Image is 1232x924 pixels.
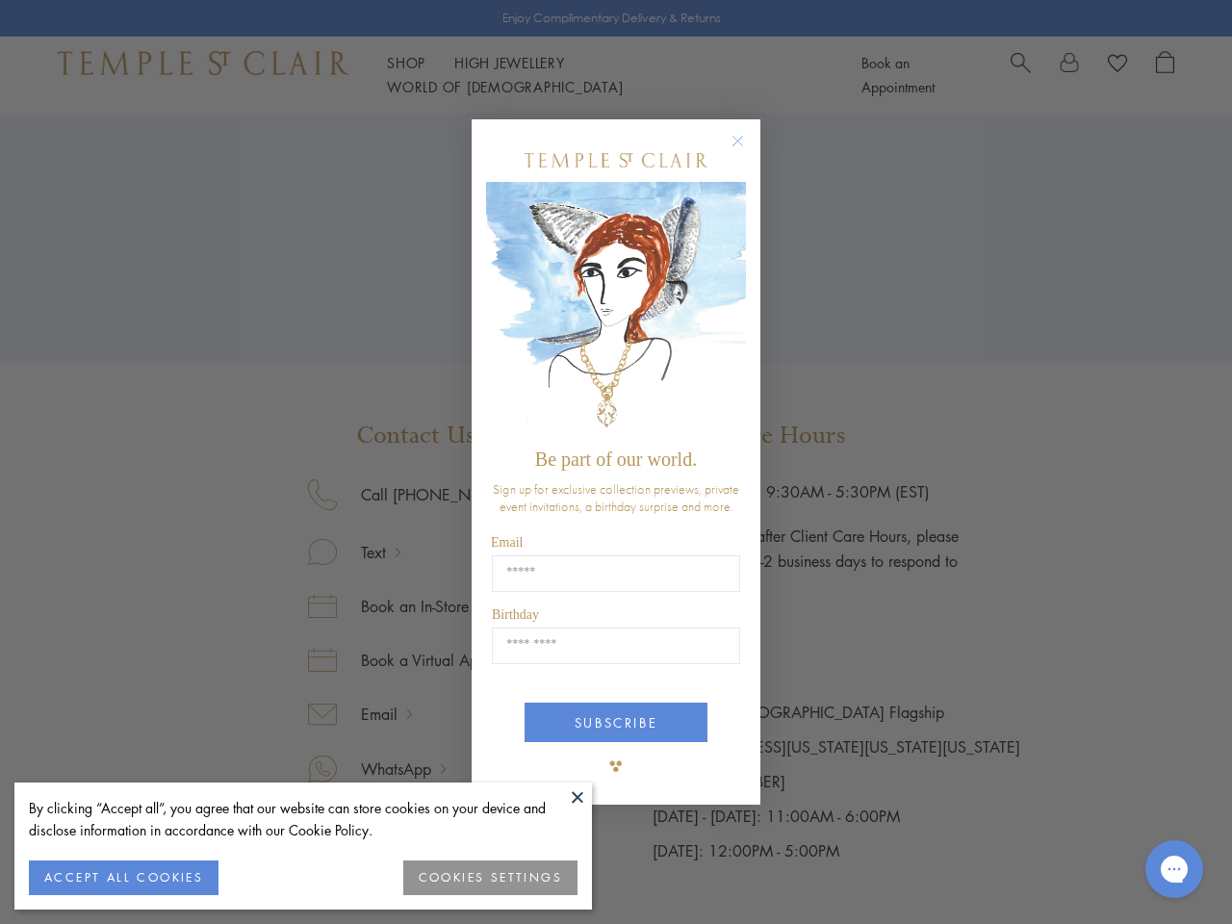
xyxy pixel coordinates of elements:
[597,747,635,785] img: TSC
[403,860,577,895] button: COOKIES SETTINGS
[525,703,707,742] button: SUBSCRIBE
[735,139,759,163] button: Close dialog
[493,480,739,515] span: Sign up for exclusive collection previews, private event invitations, a birthday surprise and more.
[29,797,577,841] div: By clicking “Accept all”, you agree that our website can store cookies on your device and disclos...
[525,153,707,167] img: Temple St. Clair
[29,860,218,895] button: ACCEPT ALL COOKIES
[1136,834,1213,905] iframe: Gorgias live chat messenger
[492,555,740,592] input: Email
[491,535,523,550] span: Email
[535,449,697,470] span: Be part of our world.
[486,182,746,439] img: c4a9eb12-d91a-4d4a-8ee0-386386f4f338.jpeg
[492,607,539,622] span: Birthday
